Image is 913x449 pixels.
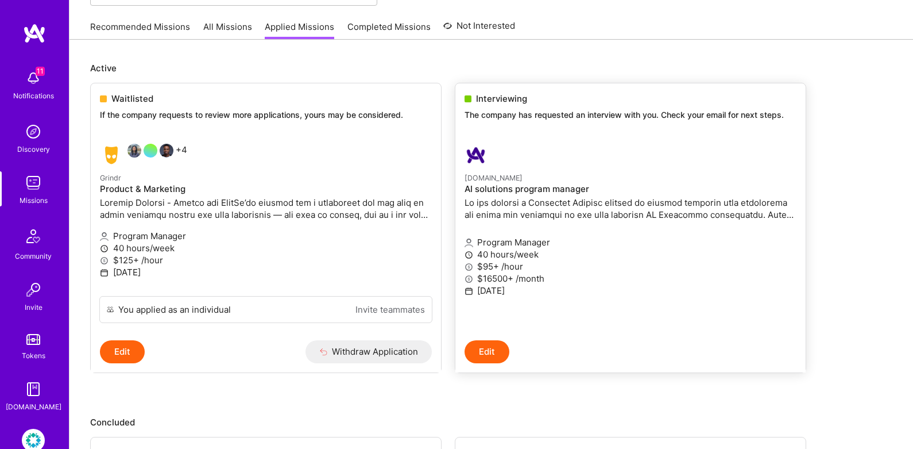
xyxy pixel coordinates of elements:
div: +4 [100,144,187,167]
h4: AI solutions program manager [465,184,796,194]
div: Invite [25,301,42,313]
i: icon Applicant [465,239,473,247]
img: tokens [26,334,40,345]
div: Missions [20,194,48,206]
div: Tokens [22,350,45,362]
i: icon Calendar [100,268,109,277]
p: $95+ /hour [465,260,796,273]
h4: Product & Marketing [100,184,432,194]
p: $16500+ /month [465,273,796,285]
small: [DOMAIN_NAME] [465,174,523,182]
a: Applied Missions [265,21,334,40]
i: icon Calendar [465,287,473,296]
img: A.Team company logo [465,144,488,167]
a: Grindr company logoAngeline RegoOmari Allen+4GrindrProduct & MarketingLoremip Dolorsi - Ametco ad... [91,135,441,296]
div: You applied as an individual [118,304,231,316]
img: Angeline Rego [127,144,141,158]
img: logo [23,23,46,44]
img: Community [20,222,47,250]
span: Interviewing [476,93,527,105]
small: Grindr [100,174,121,182]
p: [DATE] [465,285,796,297]
img: discovery [22,120,45,143]
p: Loremip Dolorsi - Ametco adi ElitSe’do eiusmod tem i utlaboreet dol mag aliq en admin veniamqu no... [100,197,432,221]
a: Completed Missions [347,21,431,40]
img: bell [22,67,45,90]
span: Waitlisted [111,93,153,105]
img: guide book [22,378,45,401]
p: If the company requests to review more applications, yours may be considered. [100,109,432,121]
a: A.Team company logo[DOMAIN_NAME]AI solutions program managerLo ips dolorsi a Consectet Adipisc el... [455,135,806,340]
div: Notifications [13,90,54,102]
a: Invite teammates [355,304,425,316]
p: Lo ips dolorsi a Consectet Adipisc elitsed do eiusmod temporin utla etdolorema ali enima min veni... [465,197,796,221]
img: Invite [22,278,45,301]
p: 40 hours/week [100,242,432,254]
p: 40 hours/week [465,248,796,260]
i: icon Clock [100,244,109,253]
p: The company has requested an interview with you. Check your email for next steps. [465,109,796,121]
i: icon MoneyGray [465,275,473,283]
i: icon Applicant [100,232,109,241]
p: Concluded [90,416,892,428]
img: Omari Allen [160,144,173,158]
button: Withdraw Application [305,340,432,363]
a: Not Interested [443,19,515,40]
p: [DATE] [100,266,432,278]
img: teamwork [22,171,45,194]
span: 11 [36,67,45,76]
div: Discovery [17,143,50,155]
p: $125+ /hour [100,254,432,266]
p: Program Manager [100,230,432,242]
button: Edit [100,340,145,363]
p: Active [90,62,892,74]
i: icon MoneyGray [100,256,109,265]
a: Recommended Missions [90,21,190,40]
img: Grindr company logo [100,144,123,167]
p: Program Manager [465,236,796,248]
div: Community [15,250,52,262]
i: icon Clock [465,251,473,259]
div: [DOMAIN_NAME] [6,401,61,413]
a: All Missions [203,21,252,40]
button: Edit [465,340,509,363]
i: icon MoneyGray [465,263,473,271]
